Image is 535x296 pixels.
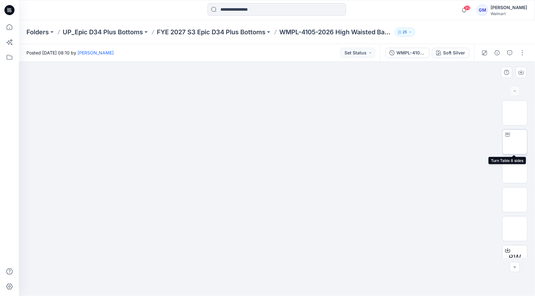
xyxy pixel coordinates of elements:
[63,28,143,36] a: UP_Epic D34 Plus Bottoms
[477,4,488,16] div: GM
[492,48,502,58] button: Details
[491,11,527,16] div: Walmart
[157,28,265,36] a: FYE 2027 S3 Epic D34 Plus Bottoms
[77,50,114,55] a: [PERSON_NAME]
[279,28,392,36] p: WMPL-4105-2026 High Waisted Barrel Leg
[403,29,407,36] p: 25
[443,49,465,56] div: Soft Silver
[464,5,471,10] span: 90
[395,28,415,36] button: 25
[509,252,521,263] span: BW
[396,49,425,56] div: WMPL-4105-2026 High Waisted Barrel Leg_Full Colorway
[26,49,114,56] span: Posted [DATE] 08:10 by
[432,48,469,58] button: Soft Silver
[491,4,527,11] div: [PERSON_NAME]
[26,28,49,36] a: Folders
[385,48,430,58] button: WMPL-4105-2026 High Waisted Barrel Leg_Full Colorway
